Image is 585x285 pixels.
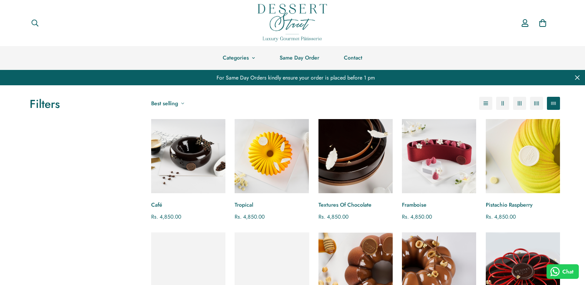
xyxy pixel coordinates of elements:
a: Framboise [402,201,476,209]
span: Rs. 4,850.00 [151,213,181,220]
a: Textures Of Chocolate [318,201,393,209]
a: Framboise [402,119,476,193]
a: Pistachio Raspberry [486,119,560,193]
button: 2-column [496,97,509,110]
a: Tropical [235,119,309,193]
button: 3-column [513,97,526,110]
span: Rs. 4,850.00 [235,213,265,220]
span: Chat [562,268,573,276]
a: Account [516,12,534,34]
a: 0 [534,14,552,32]
a: Pistachio Raspberry [486,201,560,209]
a: Same Day Order [267,46,332,70]
a: Café [151,201,225,209]
span: Best selling [151,99,178,108]
a: Tropical [235,201,309,209]
button: Search [25,15,45,31]
div: For Same Day Orders kindly ensure your order is placed before 1 pm [6,70,579,85]
button: 1-column [479,97,492,110]
button: Chat [547,264,579,279]
button: 4-column [530,97,543,110]
span: Rs. 4,850.00 [402,213,432,220]
a: Categories [210,46,267,70]
a: Contact [332,46,375,70]
img: Dessert Street [258,4,327,41]
h3: Filters [30,97,136,111]
a: Textures Of Chocolate [318,119,393,193]
span: Rs. 4,850.00 [486,213,516,220]
span: Rs. 4,850.00 [318,213,348,220]
button: 5-column [547,97,560,110]
a: Café [151,119,225,193]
